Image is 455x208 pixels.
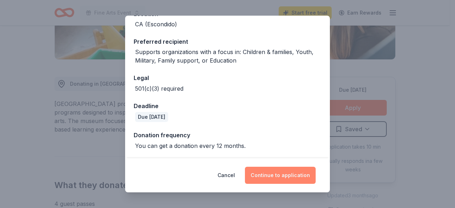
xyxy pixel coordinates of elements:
[135,48,321,65] div: Supports organizations with a focus in: Children & families, Youth, Military, Family support, or ...
[134,37,321,46] div: Preferred recipient
[135,112,168,122] div: Due [DATE]
[135,142,246,150] div: You can get a donation every 12 months.
[135,84,183,93] div: 501(c)(3) required
[134,130,321,140] div: Donation frequency
[134,73,321,82] div: Legal
[218,167,235,184] button: Cancel
[135,20,177,28] div: CA (Escondido)
[245,167,316,184] button: Continue to application
[134,101,321,111] div: Deadline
